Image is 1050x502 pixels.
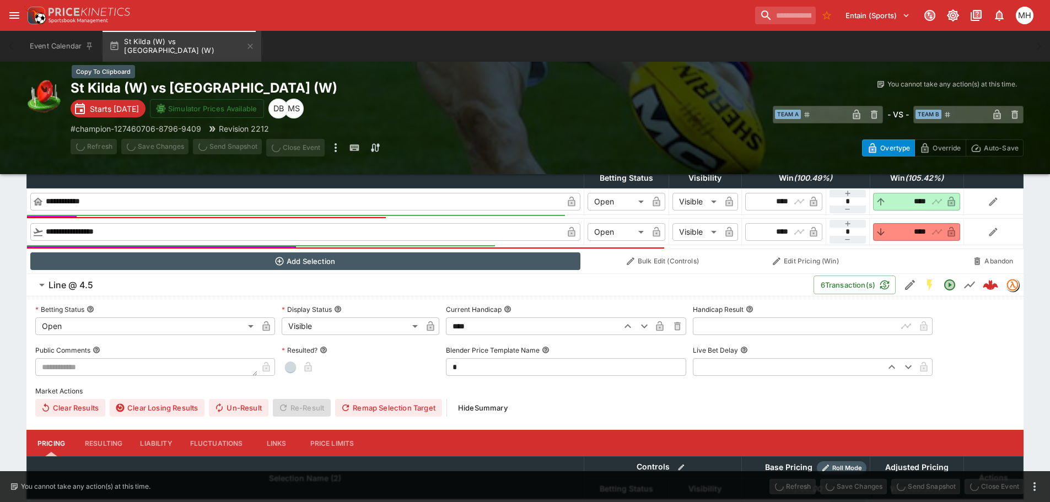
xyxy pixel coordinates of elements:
[273,399,331,417] span: Re-Result
[284,99,304,118] div: Matthew Scott
[933,142,961,154] p: Override
[672,193,720,210] div: Visible
[49,18,108,23] img: Sportsbook Management
[26,430,76,456] button: Pricing
[282,317,422,335] div: Visible
[818,7,836,24] button: No Bookmarks
[676,171,734,185] span: Visibility
[767,171,844,185] span: Win(100.49%)
[1006,279,1019,291] img: tradingmodel
[839,7,917,24] button: Select Tenant
[93,346,100,354] button: Public Comments
[49,279,93,291] h6: Line @ 4.5
[71,79,547,96] h2: Copy To Clipboard
[920,275,940,295] button: SGM Enabled
[451,399,514,417] button: HideSummary
[4,6,24,25] button: open drawer
[967,252,1020,270] button: Abandon
[26,274,814,296] button: Line @ 4.5
[674,460,688,474] button: Bulk edit
[940,275,960,295] button: Open
[794,171,832,185] em: ( 100.49 %)
[870,457,963,478] th: Adjusted Pricing
[30,252,581,270] button: Add Selection
[35,317,257,335] div: Open
[989,6,1009,25] button: Notifications
[693,346,738,355] p: Live Bet Delay
[282,346,317,355] p: Resulted?
[584,457,741,478] th: Controls
[35,382,1015,399] label: Market Actions
[71,123,201,134] p: Copy To Clipboard
[1016,7,1033,24] div: Michael Hutchinson
[209,399,268,417] button: Un-Result
[920,6,940,25] button: Connected to PK
[504,305,511,313] button: Current Handicap
[588,223,648,241] div: Open
[887,109,909,120] h6: - VS -
[24,4,46,26] img: PriceKinetics Logo
[1006,278,1019,292] div: tradingmodel
[1013,3,1037,28] button: Michael Hutchinson
[862,139,1024,156] div: Start From
[21,482,150,492] p: You cannot take any action(s) at this time.
[880,142,910,154] p: Overtype
[983,277,998,293] div: 2ef2a08a-1bff-474a-adc2-378c02913eb6
[35,346,90,355] p: Public Comments
[26,79,62,115] img: australian_rules.png
[320,346,327,354] button: Resulted?
[960,275,979,295] button: Line
[446,305,502,314] p: Current Handicap
[746,305,753,313] button: Handicap Result
[914,139,966,156] button: Override
[282,305,332,314] p: Display Status
[76,430,131,456] button: Resulting
[301,430,363,456] button: Price Limits
[219,123,269,134] p: Revision 2212
[103,31,261,62] button: St Kilda (W) vs [GEOGRAPHIC_DATA] (W)
[181,430,252,456] button: Fluctuations
[150,99,264,118] button: Simulator Prices Available
[446,346,540,355] p: Blender Price Template Name
[916,110,941,119] span: Team B
[588,193,648,210] div: Open
[905,171,944,185] em: ( 105.42 %)
[963,457,1023,499] th: Actions
[110,399,204,417] button: Clear Losing Results
[817,461,866,474] div: Show/hide Price Roll mode configuration.
[587,252,738,270] button: Bulk Edit (Controls)
[542,346,550,354] button: Blender Price Template Name
[693,305,744,314] p: Handicap Result
[131,430,181,456] button: Liability
[35,305,84,314] p: Betting Status
[23,31,100,62] button: Event Calendar
[984,142,1019,154] p: Auto-Save
[672,223,720,241] div: Visible
[745,252,866,270] button: Edit Pricing (Win)
[90,103,139,115] p: Starts [DATE]
[966,139,1024,156] button: Auto-Save
[588,171,665,185] span: Betting Status
[828,463,866,473] span: Roll Mode
[72,65,135,79] div: Copy To Clipboard
[329,139,342,156] button: more
[983,277,998,293] img: logo-cerberus--red.svg
[943,6,963,25] button: Toggle light/dark mode
[900,275,920,295] button: Edit Detail
[862,139,915,156] button: Overtype
[740,346,748,354] button: Live Bet Delay
[887,79,1017,89] p: You cannot take any action(s) at this time.
[252,430,301,456] button: Links
[775,110,801,119] span: Team A
[878,171,956,185] span: Win(105.42%)
[35,399,105,417] button: Clear Results
[814,276,896,294] button: 6Transaction(s)
[966,6,986,25] button: Documentation
[49,8,130,16] img: PriceKinetics
[268,99,288,118] div: Dylan Brown
[755,7,816,24] input: search
[335,399,442,417] button: Remap Selection Target
[1028,480,1041,493] button: more
[87,305,94,313] button: Betting Status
